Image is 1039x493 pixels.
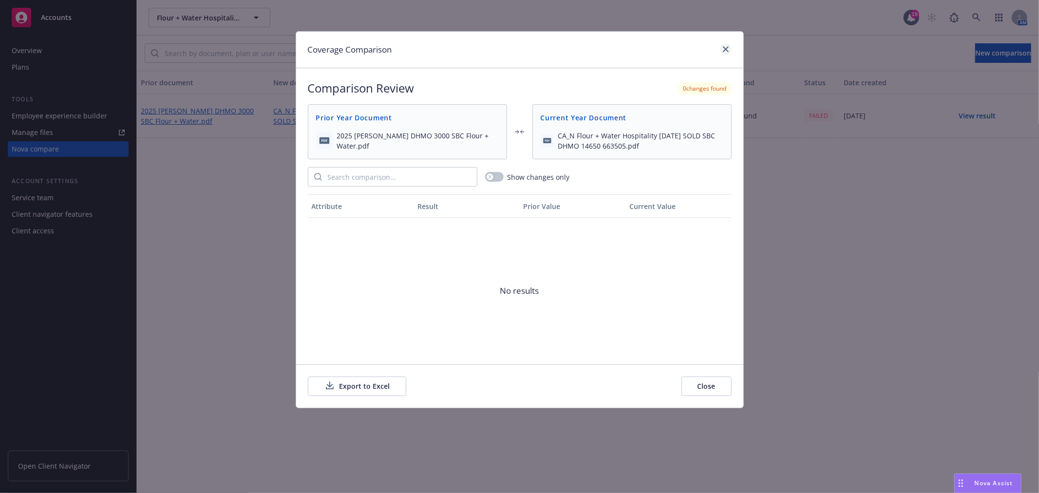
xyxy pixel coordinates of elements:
button: Attribute [308,194,414,218]
span: Nova Assist [975,479,1013,487]
svg: Search [314,173,322,181]
div: Current Value [629,201,728,211]
div: Prior Value [524,201,622,211]
button: Result [414,194,520,218]
button: Nova Assist [954,474,1021,493]
div: 0 changes found [679,82,732,95]
h2: Comparison Review [308,80,415,96]
span: 2025 [PERSON_NAME] DHMO 3000 SBC Flour + Water.pdf [337,131,498,151]
input: Search comparison... [322,168,477,186]
div: Attribute [312,201,410,211]
span: Current Year Document [541,113,723,123]
button: Close [681,377,732,396]
a: close [720,43,732,55]
div: Drag to move [955,474,967,493]
span: CA_N Flour + Water Hospitality [DATE] SOLD SBC DHMO 14650 663505.pdf [558,131,723,151]
button: Prior Value [520,194,626,218]
h1: Coverage Comparison [308,43,392,56]
span: Show changes only [508,172,570,182]
span: No results [308,218,732,364]
button: Current Value [625,194,732,218]
span: Prior Year Document [316,113,499,123]
div: Result [417,201,516,211]
button: Export to Excel [308,377,406,396]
